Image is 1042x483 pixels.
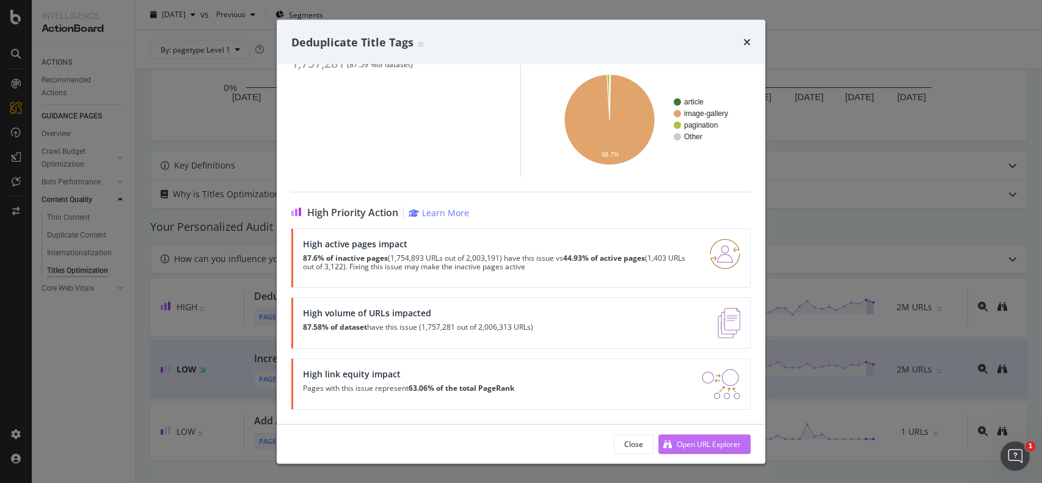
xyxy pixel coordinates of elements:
[303,253,388,264] strong: 87.6% of inactive pages
[277,20,765,463] div: modal
[614,434,654,454] button: Close
[702,369,740,400] img: DDxVyA23.png
[347,61,413,70] div: ( 87.59 % of dataset )
[710,239,740,270] img: RO06QsNG.png
[418,42,423,46] img: Equal
[1000,441,1030,471] iframe: Intercom live chat
[409,383,514,394] strong: 63.06% of the total PageRank
[743,34,751,50] div: times
[1026,441,1035,451] span: 1
[291,57,344,71] div: 1,757,281
[303,322,367,333] strong: 87.58% of dataset
[303,369,514,380] div: High link equity impact
[303,239,695,250] div: High active pages impact
[291,34,414,49] span: Deduplicate Title Tags
[718,308,740,339] img: e5DMFwAAAABJRU5ErkJggg==
[684,98,704,107] text: article
[684,133,702,142] text: Other
[563,253,645,264] strong: 44.93% of active pages
[602,151,619,158] text: 98.7%
[422,208,469,219] div: Learn More
[303,385,514,393] p: Pages with this issue represent
[545,72,741,168] svg: A chart.
[303,255,695,272] p: (1,754,893 URLs out of 2,003,191) have this issue vs (1,403 URLs out of 3,122). Fixing this issue...
[303,324,533,332] p: have this issue (1,757,281 out of 2,006,313 URLs)
[658,434,751,454] button: Open URL Explorer
[307,208,398,219] span: High Priority Action
[303,308,533,319] div: High volume of URLs impacted
[409,208,469,219] a: Learn More
[677,438,741,449] div: Open URL Explorer
[624,438,643,449] div: Close
[684,110,728,118] text: image-gallery
[684,122,718,130] text: pagination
